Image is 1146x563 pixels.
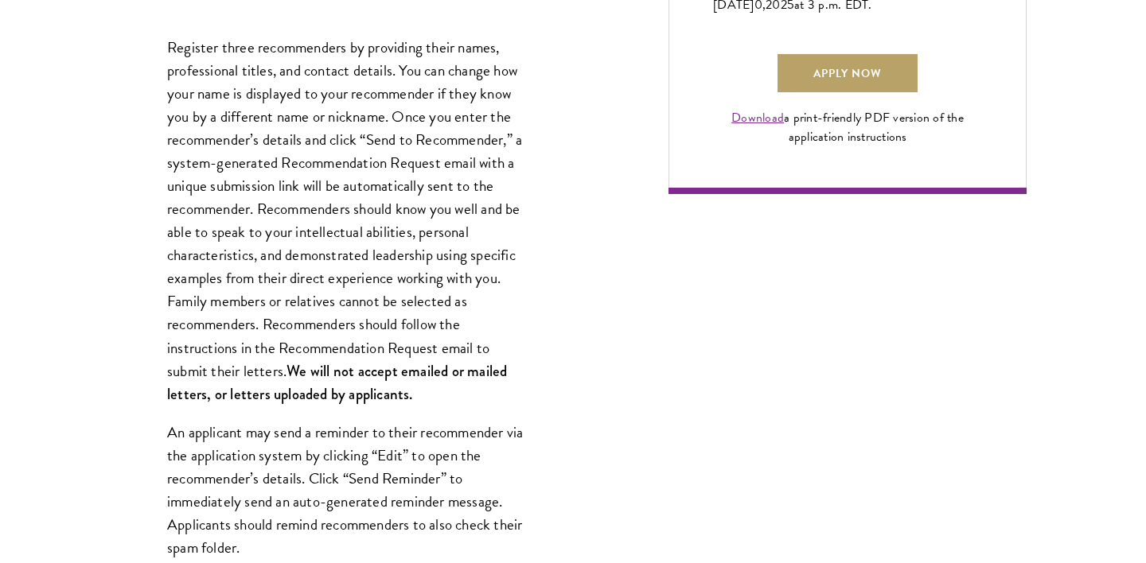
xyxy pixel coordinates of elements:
[778,54,918,92] a: Apply Now
[167,421,525,559] p: An applicant may send a reminder to their recommender via the application system by clicking “Edi...
[713,108,982,146] div: a print-friendly PDF version of the application instructions
[167,360,507,405] strong: We will not accept emailed or mailed letters, or letters uploaded by applicants.
[731,108,784,127] a: Download
[167,36,525,406] p: Register three recommenders by providing their names, professional titles, and contact details. Y...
